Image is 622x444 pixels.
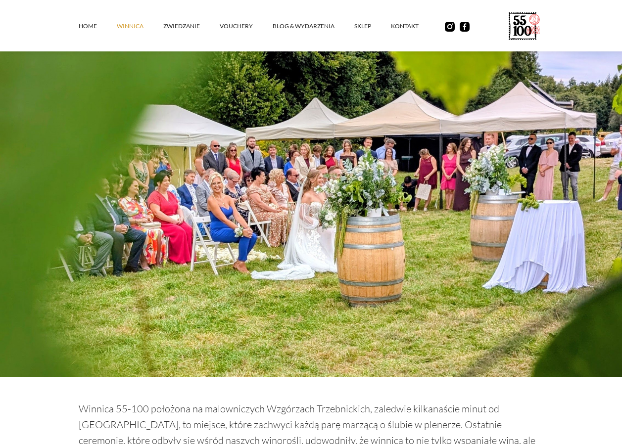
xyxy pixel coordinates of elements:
a: Home [79,11,117,41]
a: SKLEP [354,11,391,41]
a: winnica [117,11,163,41]
a: Blog & Wydarzenia [273,11,354,41]
a: vouchery [220,11,273,41]
a: ZWIEDZANIE [163,11,220,41]
a: kontakt [391,11,438,41]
